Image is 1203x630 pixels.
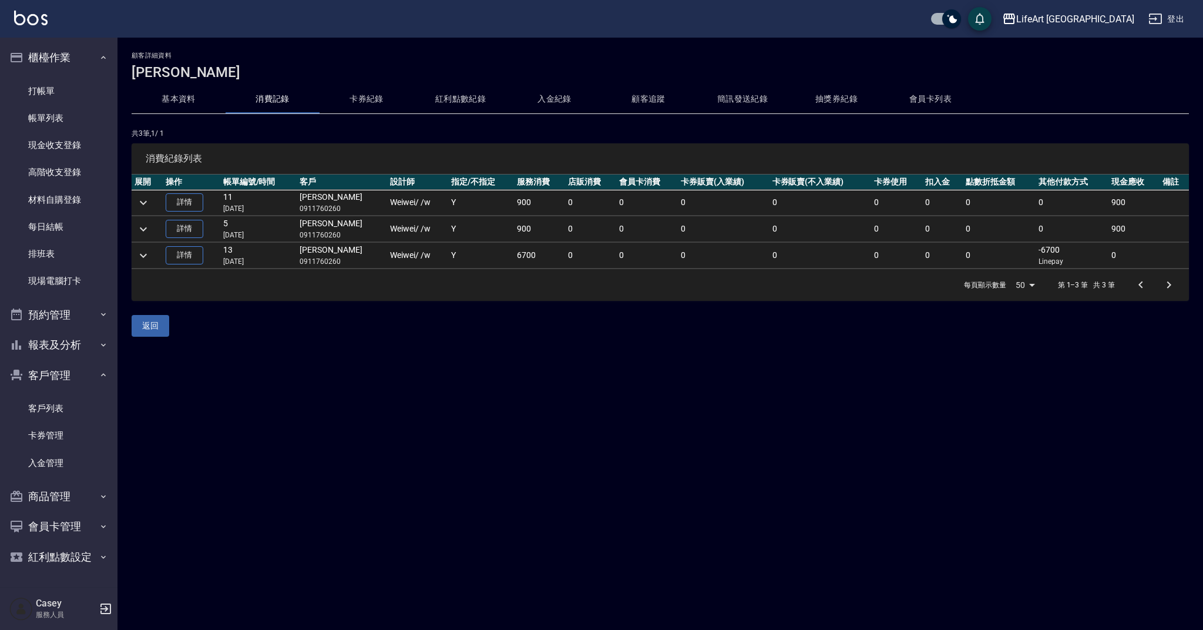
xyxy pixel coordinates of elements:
th: 客戶 [297,175,387,190]
p: 0911760260 [300,203,384,214]
a: 卡券管理 [5,422,113,449]
a: 材料自購登錄 [5,186,113,213]
td: Weiwei / /w [387,190,448,216]
td: 13 [220,243,297,269]
td: 0 [678,190,769,216]
button: expand row [135,220,152,238]
td: 0 [963,243,1036,269]
td: 0 [616,190,678,216]
a: 現金收支登錄 [5,132,113,159]
th: 其他付款方式 [1036,175,1108,190]
button: expand row [135,247,152,264]
button: 紅利點數設定 [5,542,113,572]
button: save [968,7,992,31]
button: 入金紀錄 [508,85,601,113]
button: 預約管理 [5,300,113,330]
th: 點數折抵金額 [963,175,1036,190]
button: 顧客追蹤 [601,85,695,113]
p: [DATE] [223,230,294,240]
p: 服務人員 [36,609,96,620]
button: 紅利點數紀錄 [414,85,508,113]
td: 0 [565,190,616,216]
td: 11 [220,190,297,216]
a: 每日結帳 [5,213,113,240]
td: 0 [871,243,922,269]
td: 0 [769,190,872,216]
td: 0 [922,216,963,242]
th: 帳單編號/時間 [220,175,297,190]
button: 簡訊發送紀錄 [695,85,789,113]
span: 消費紀錄列表 [146,153,1175,165]
td: 0 [769,216,872,242]
th: 服務消費 [514,175,565,190]
button: 櫃檯作業 [5,42,113,73]
td: Weiwei / /w [387,216,448,242]
td: 0 [963,216,1036,242]
div: LifeArt [GEOGRAPHIC_DATA] [1016,12,1134,26]
td: 0 [678,216,769,242]
button: 卡券紀錄 [320,85,414,113]
td: [PERSON_NAME] [297,243,387,269]
img: Logo [14,11,48,25]
td: Y [448,243,514,269]
th: 指定/不指定 [448,175,514,190]
td: 0 [616,216,678,242]
p: Linepay [1039,256,1105,267]
button: 基本資料 [132,85,226,113]
td: 0 [922,190,963,216]
div: 50 [1011,269,1039,301]
td: 0 [922,243,963,269]
button: 返回 [132,315,169,337]
td: 6700 [514,243,565,269]
p: 第 1–3 筆 共 3 筆 [1058,280,1115,290]
button: 抽獎券紀錄 [789,85,883,113]
td: 0 [1036,190,1108,216]
th: 現金應收 [1108,175,1160,190]
th: 備註 [1160,175,1189,190]
a: 現場電腦打卡 [5,267,113,294]
td: [PERSON_NAME] [297,190,387,216]
button: 客戶管理 [5,360,113,391]
th: 卡券販賣(入業績) [678,175,769,190]
td: [PERSON_NAME] [297,216,387,242]
a: 排班表 [5,240,113,267]
a: 詳情 [166,246,203,264]
td: 0 [565,216,616,242]
td: Y [448,190,514,216]
th: 展開 [132,175,163,190]
a: 入金管理 [5,450,113,477]
a: 帳單列表 [5,105,113,132]
button: 會員卡管理 [5,511,113,542]
td: 0 [1108,243,1160,269]
th: 扣入金 [922,175,963,190]
img: Person [9,597,33,621]
button: expand row [135,194,152,212]
th: 會員卡消費 [616,175,678,190]
td: Weiwei / /w [387,243,448,269]
td: -6700 [1036,243,1108,269]
button: 商品管理 [5,481,113,512]
button: LifeArt [GEOGRAPHIC_DATA] [997,7,1139,31]
th: 設計師 [387,175,448,190]
button: 消費記錄 [226,85,320,113]
button: 報表及分析 [5,330,113,360]
th: 店販消費 [565,175,616,190]
a: 打帳單 [5,78,113,105]
td: 0 [678,243,769,269]
a: 詳情 [166,220,203,238]
th: 卡券使用 [871,175,922,190]
td: Y [448,216,514,242]
a: 客戶列表 [5,395,113,422]
a: 詳情 [166,193,203,212]
td: 900 [1108,216,1160,242]
p: 0911760260 [300,230,384,240]
td: 0 [871,216,922,242]
td: 0 [871,190,922,216]
p: 共 3 筆, 1 / 1 [132,128,1189,139]
td: 900 [514,216,565,242]
h3: [PERSON_NAME] [132,64,1189,81]
td: 0 [1036,216,1108,242]
td: 0 [616,243,678,269]
td: 900 [1108,190,1160,216]
td: 0 [963,190,1036,216]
